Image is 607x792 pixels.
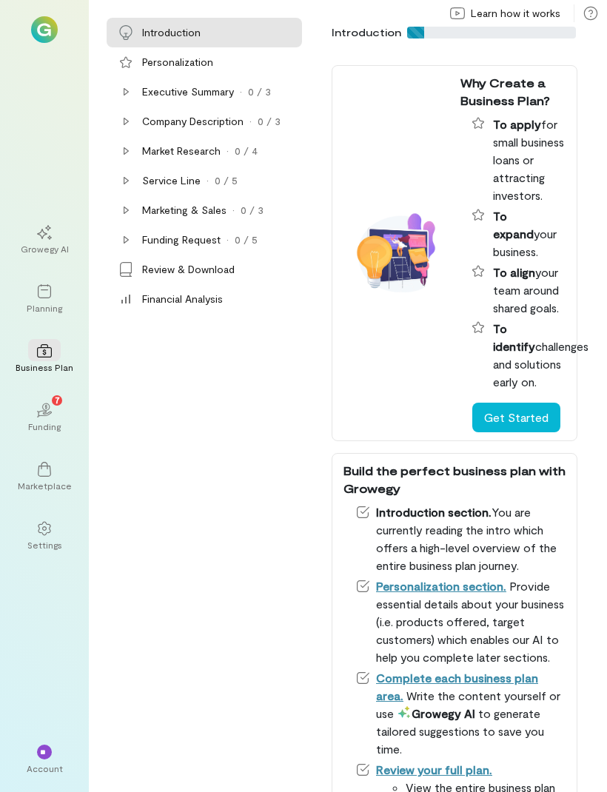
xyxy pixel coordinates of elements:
[355,669,566,758] li: Write the content yourself or use to generate tailored suggestions to save you time.
[18,509,71,563] a: Settings
[472,264,566,317] li: your team around shared goals.
[343,462,566,497] div: Build the perfect business plan with Growegy
[397,706,475,720] span: Growegy AI
[227,232,229,247] div: ·
[472,115,566,204] li: for small business loans or attracting investors.
[343,206,449,300] img: Why create a business plan
[493,209,534,241] span: To expand
[471,6,560,21] span: Learn how it works
[142,173,201,188] div: Service Line
[27,539,62,551] div: Settings
[376,579,506,593] a: Personalization section.
[142,262,235,277] div: Review & Download
[16,361,73,373] div: Business Plan
[142,232,221,247] div: Funding Request
[18,391,71,444] a: Funding
[460,74,566,110] div: Why Create a Business Plan?
[249,114,252,129] div: ·
[18,332,71,385] a: Business Plan
[472,320,566,391] li: challenges and solutions early on.
[18,450,71,503] a: Marketplace
[472,403,560,432] button: Get Started
[235,232,258,247] div: 0 / 5
[142,144,221,158] div: Market Research
[207,173,209,188] div: ·
[235,144,258,158] div: 0 / 4
[332,25,401,40] div: Introduction
[376,762,492,776] a: Review your full plan.
[355,577,566,666] li: Provide essential details about your business (i.e. products offered, target customers) which ena...
[142,25,201,40] div: Introduction
[142,203,227,218] div: Marketing & Sales
[493,117,541,131] span: To apply
[493,321,535,353] span: To identify
[376,671,538,702] a: Complete each business plan area.
[241,203,264,218] div: 0 / 3
[240,84,242,99] div: ·
[355,503,566,574] li: You are currently reading the intro which offers a high-level overview of the entire business pla...
[27,302,62,314] div: Planning
[21,243,69,255] div: Growegy AI
[142,84,234,99] div: Executive Summary
[142,55,213,70] div: Personalization
[376,505,492,519] span: Introduction section.
[248,84,271,99] div: 0 / 3
[493,265,535,279] span: To align
[215,173,238,188] div: 0 / 5
[227,144,229,158] div: ·
[258,114,281,129] div: 0 / 3
[18,480,72,491] div: Marketplace
[18,213,71,266] a: Growegy AI
[142,114,244,129] div: Company Description
[28,420,61,432] div: Funding
[55,393,60,406] span: 7
[27,762,63,774] div: Account
[142,292,223,306] div: Financial Analysis
[472,207,566,261] li: your business.
[18,272,71,326] a: Planning
[232,203,235,218] div: ·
